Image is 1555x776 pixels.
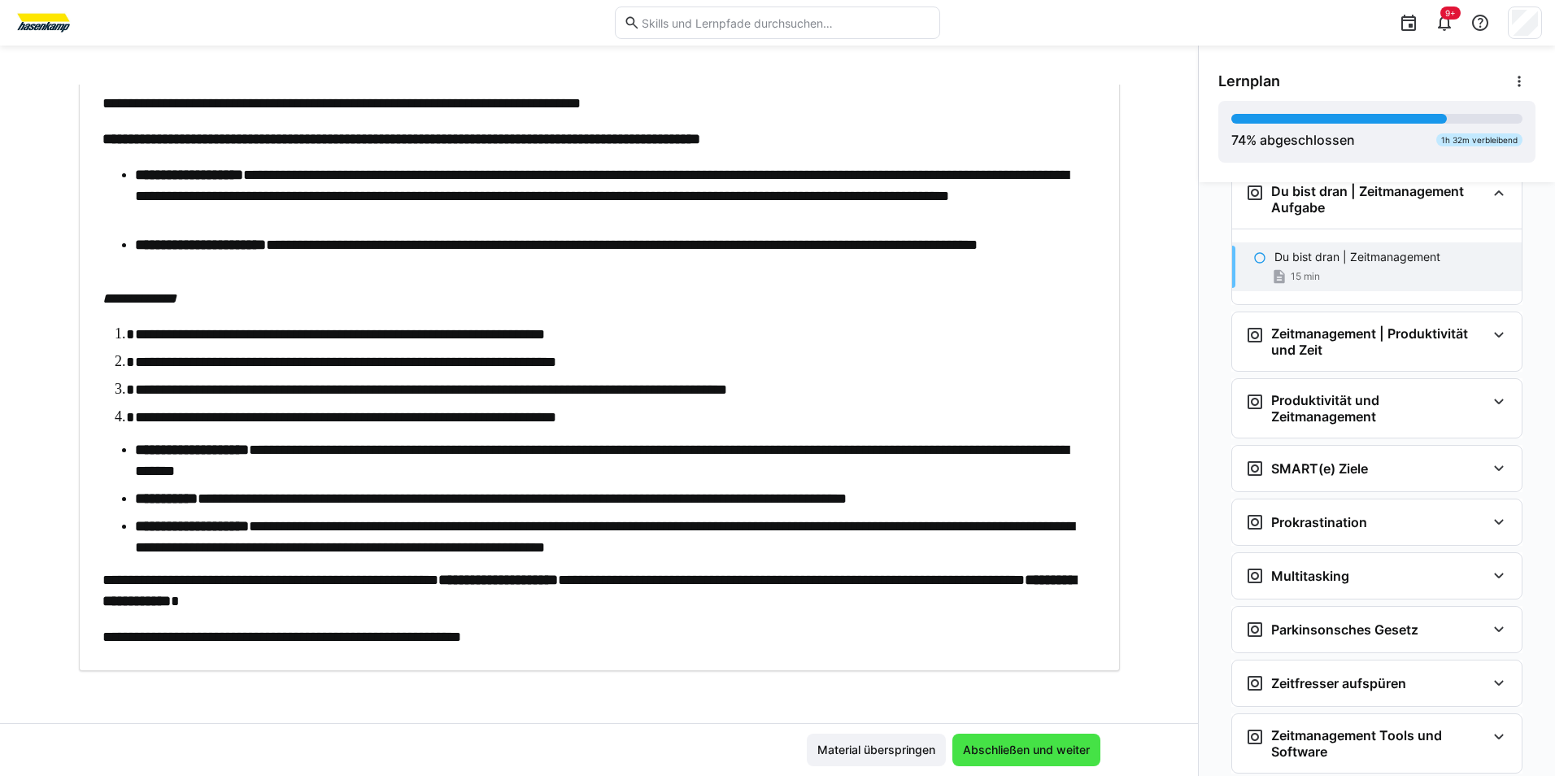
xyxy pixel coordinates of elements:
[1271,675,1406,691] h3: Zeitfresser aufspüren
[1271,568,1349,584] h3: Multitasking
[1436,133,1522,146] div: 1h 32m verbleibend
[1271,183,1486,216] h3: Du bist dran | Zeitmanagement Aufgabe
[1271,460,1368,477] h3: SMART(e) Ziele
[807,734,946,766] button: Material überspringen
[1271,392,1486,425] h3: Produktivität und Zeitmanagement
[960,742,1092,758] span: Abschließen und weiter
[1231,132,1246,148] span: 74
[1271,514,1367,530] h3: Prokrastination
[1271,621,1418,638] h3: Parkinsonsches Gesetz
[1274,249,1440,265] p: Du bist dran | Zeitmanagement
[1291,270,1320,283] span: 15 min
[1445,8,1456,18] span: 9+
[640,15,931,30] input: Skills und Lernpfade durchsuchen…
[1218,72,1280,90] span: Lernplan
[815,742,938,758] span: Material überspringen
[1231,130,1355,150] div: % abgeschlossen
[1271,727,1486,760] h3: Zeitmanagement Tools und Software
[952,734,1100,766] button: Abschließen und weiter
[1271,325,1486,358] h3: Zeitmanagement | Produktivität und Zeit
